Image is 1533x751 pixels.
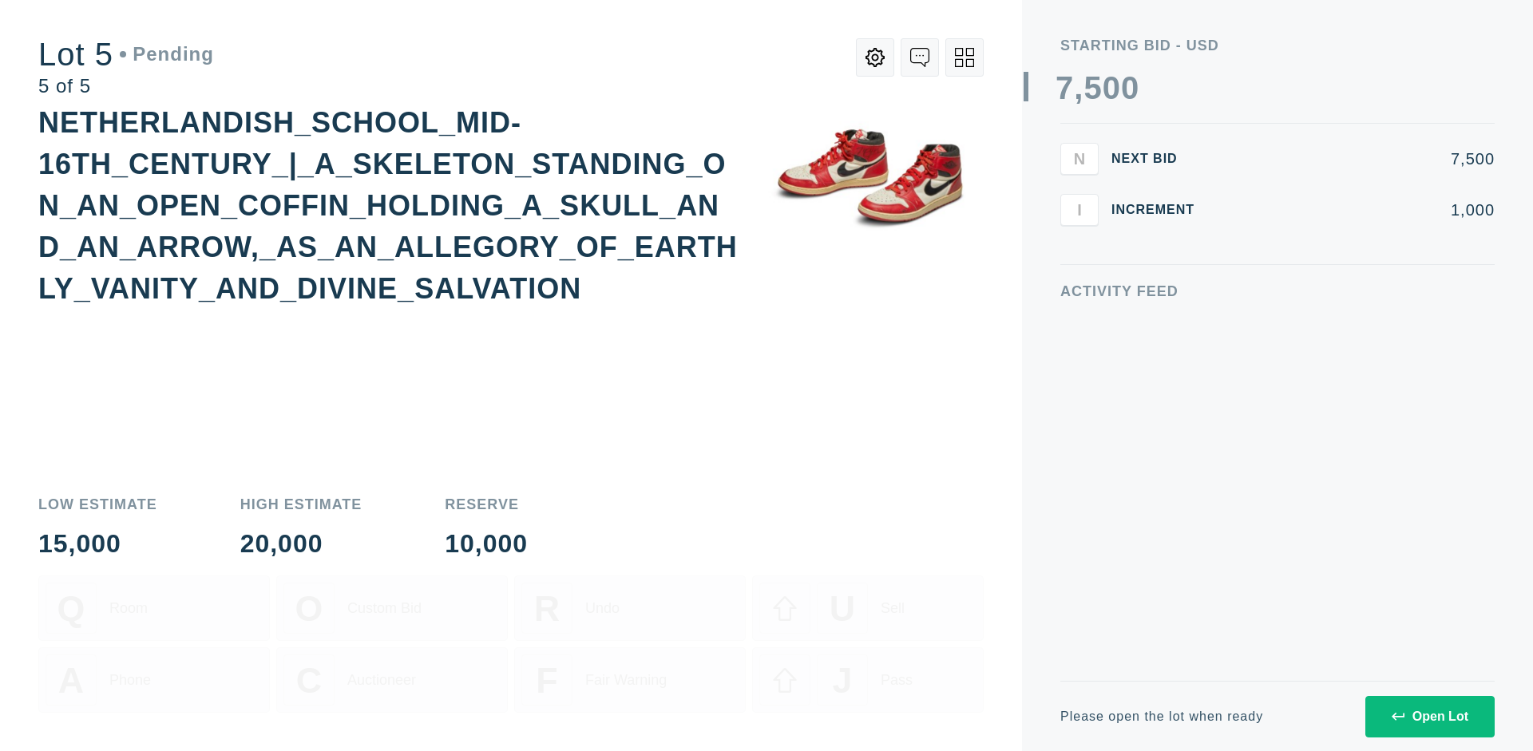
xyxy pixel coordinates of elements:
div: 20,000 [240,531,362,556]
span: I [1077,200,1082,219]
div: Starting Bid - USD [1060,38,1495,53]
div: Next Bid [1111,152,1207,165]
div: Pending [120,45,214,64]
button: Open Lot [1365,696,1495,737]
div: 1,000 [1220,202,1495,218]
div: 7,500 [1220,151,1495,167]
div: 15,000 [38,531,157,556]
div: , [1074,72,1083,391]
div: 0 [1103,72,1121,104]
button: I [1060,194,1099,226]
div: NETHERLANDISH_SCHOOL_MID-16TH_CENTURY_|_A_SKELETON_STANDING_ON_AN_OPEN_COFFIN_HOLDING_A_SKULL_AND... [38,106,738,305]
div: Activity Feed [1060,284,1495,298]
div: Increment [1111,204,1207,216]
div: High Estimate [240,497,362,512]
button: N [1060,143,1099,175]
div: Low Estimate [38,497,157,512]
div: Reserve [445,497,528,512]
div: 7 [1056,72,1074,104]
div: 10,000 [445,531,528,556]
div: 5 [1083,72,1102,104]
div: 5 of 5 [38,77,214,96]
span: N [1074,149,1085,168]
div: 0 [1121,72,1139,104]
div: Please open the lot when ready [1060,710,1263,723]
div: Open Lot [1392,709,1468,724]
div: Lot 5 [38,38,214,70]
